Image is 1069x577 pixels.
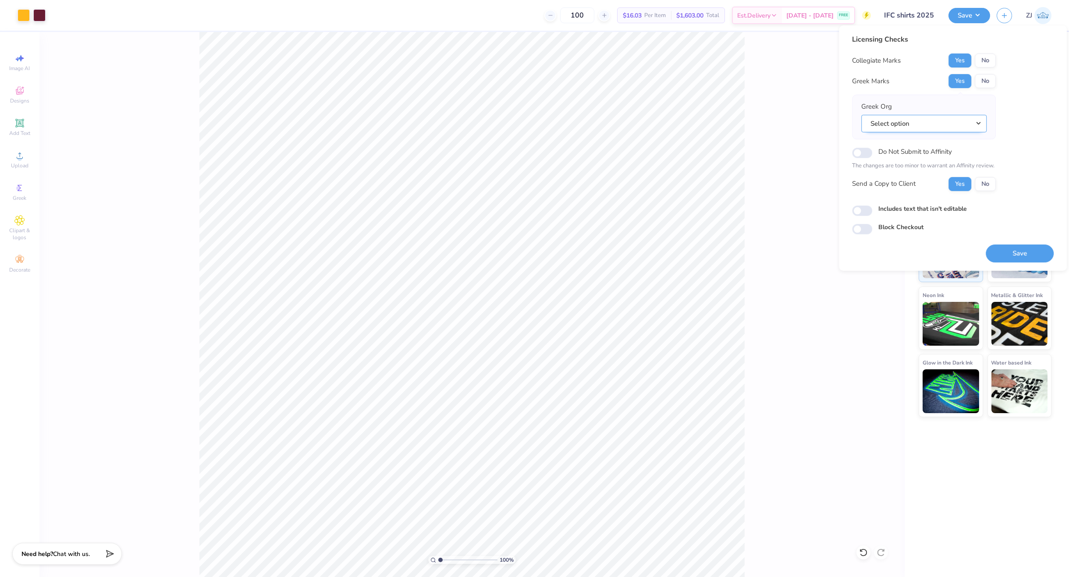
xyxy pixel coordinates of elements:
span: Est. Delivery [737,11,771,20]
span: Chat with us. [53,550,90,558]
button: Save [948,8,990,23]
div: Licensing Checks [852,34,996,45]
span: $16.03 [623,11,642,20]
span: Clipart & logos [4,227,35,241]
span: Add Text [9,130,30,137]
img: Neon Ink [923,302,979,346]
span: FREE [839,12,848,18]
span: Per Item [644,11,666,20]
span: ZJ [1026,11,1032,21]
span: Greek [13,195,27,202]
span: Upload [11,162,28,169]
label: Greek Org [861,102,892,112]
span: Neon Ink [923,290,944,300]
button: Yes [948,53,971,67]
span: Image AI [10,65,30,72]
span: Glow in the Dark Ink [923,358,973,367]
button: Select option [861,115,987,133]
span: 100 % [500,556,514,564]
a: ZJ [1026,7,1051,24]
div: Collegiate Marks [852,56,901,66]
button: No [975,53,996,67]
img: Glow in the Dark Ink [923,369,979,413]
span: Water based Ink [991,358,1032,367]
label: Block Checkout [878,223,923,232]
img: Metallic & Glitter Ink [991,302,1048,346]
div: Send a Copy to Client [852,179,916,189]
button: No [975,177,996,191]
div: Greek Marks [852,76,889,86]
button: No [975,74,996,88]
p: The changes are too minor to warrant an Affinity review. [852,162,996,170]
img: Zhor Junavee Antocan [1034,7,1051,24]
label: Includes text that isn't editable [878,204,967,213]
img: Water based Ink [991,369,1048,413]
span: [DATE] - [DATE] [786,11,834,20]
span: Total [706,11,719,20]
label: Do Not Submit to Affinity [878,146,952,157]
input: Untitled Design [877,7,942,24]
button: Yes [948,74,971,88]
span: Designs [10,97,29,104]
strong: Need help? [21,550,53,558]
span: Decorate [9,266,30,273]
button: Yes [948,177,971,191]
span: $1,603.00 [676,11,703,20]
input: – – [560,7,594,23]
button: Save [986,244,1054,262]
span: Metallic & Glitter Ink [991,290,1043,300]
